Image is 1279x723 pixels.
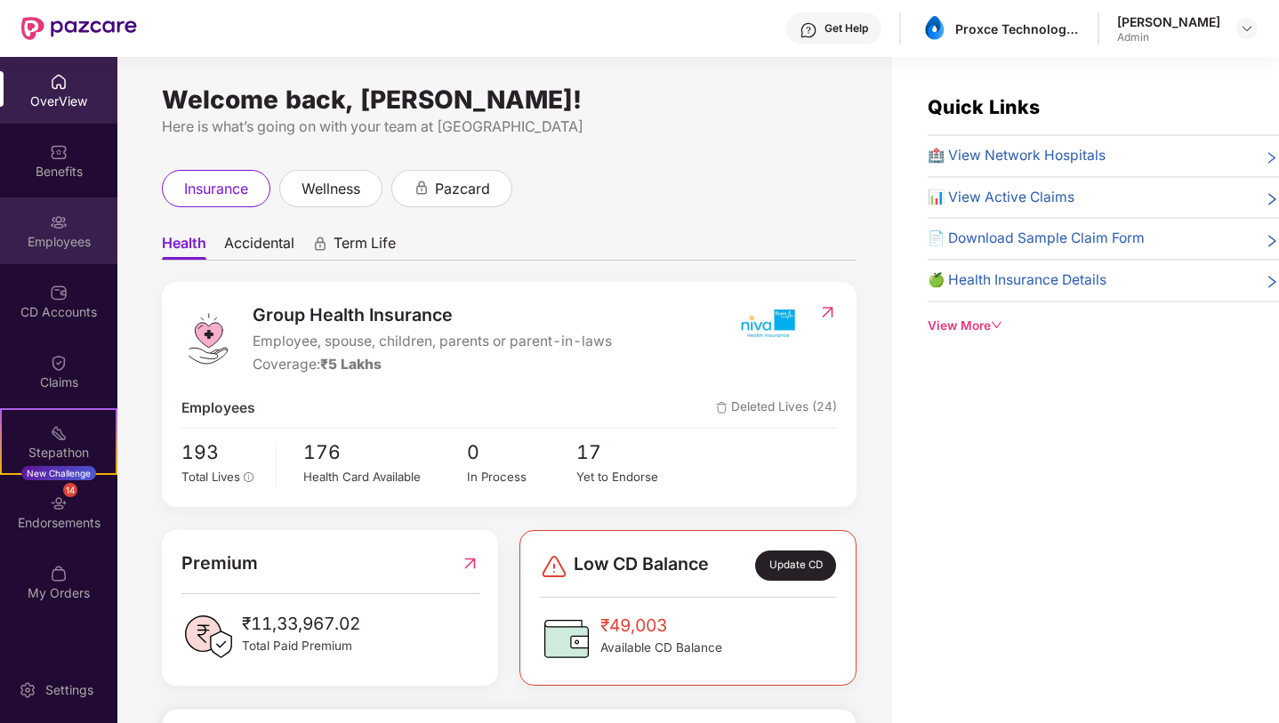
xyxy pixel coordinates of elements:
span: Total Paid Premium [242,637,360,655]
div: animation [312,236,328,252]
span: wellness [302,178,360,200]
div: Yet to Endorse [576,468,686,486]
span: Term Life [334,234,396,260]
span: right [1265,149,1279,167]
span: down [991,319,1003,332]
span: Quick Links [928,95,1040,118]
div: animation [414,180,430,196]
div: Coverage: [253,354,612,376]
img: svg+xml;base64,PHN2ZyBpZD0iTXlfT3JkZXJzIiBkYXRhLW5hbWU9Ik15IE9yZGVycyIgeG1sbnM9Imh0dHA6Ly93d3cudz... [50,565,68,582]
img: CDBalanceIcon [540,612,593,665]
img: PaidPremiumIcon [181,610,235,663]
div: Get Help [825,21,868,36]
div: [PERSON_NAME] [1117,13,1220,30]
div: In Process [467,468,576,486]
span: Deleted Lives (24) [716,398,837,420]
div: View More [928,317,1279,335]
span: 📊 View Active Claims [928,187,1074,209]
span: info-circle [244,472,254,483]
img: svg+xml;base64,PHN2ZyBpZD0iRGFuZ2VyLTMyeDMyIiB4bWxucz0iaHR0cDovL3d3dy53My5vcmcvMjAwMC9zdmciIHdpZH... [540,552,568,581]
div: Update CD [755,550,836,581]
span: 193 [181,438,263,467]
img: insurerIcon [734,301,800,346]
div: Stepathon [2,444,116,462]
div: 14 [63,483,77,497]
img: svg+xml;base64,PHN2ZyBpZD0iRHJvcGRvd24tMzJ4MzIiIHhtbG5zPSJodHRwOi8vd3d3LnczLm9yZy8yMDAwL3N2ZyIgd2... [1240,21,1254,36]
div: Proxce Technologies [955,20,1080,37]
span: Premium [181,550,258,577]
img: svg+xml;base64,PHN2ZyBpZD0iRW5kb3JzZW1lbnRzIiB4bWxucz0iaHR0cDovL3d3dy53My5vcmcvMjAwMC9zdmciIHdpZH... [50,494,68,512]
img: RedirectIcon [461,550,479,577]
span: 176 [303,438,467,467]
span: Total Lives [181,470,240,484]
span: 🏥 View Network Hospitals [928,145,1106,167]
div: Health Card Available [303,468,467,486]
span: 📄 Download Sample Claim Form [928,228,1145,250]
img: svg+xml;base64,PHN2ZyBpZD0iQmVuZWZpdHMiIHhtbG5zPSJodHRwOi8vd3d3LnczLm9yZy8yMDAwL3N2ZyIgd2lkdGg9Ij... [50,143,68,161]
span: 0 [467,438,576,467]
span: Accidental [224,234,294,260]
span: ₹49,003 [600,612,722,639]
div: Welcome back, [PERSON_NAME]! [162,92,857,107]
span: Low CD Balance [574,550,709,581]
img: svg+xml;base64,PHN2ZyBpZD0iSGVscC0zMngzMiIgeG1sbnM9Imh0dHA6Ly93d3cudzMub3JnLzIwMDAvc3ZnIiB3aWR0aD... [800,21,817,39]
img: deleteIcon [716,402,728,414]
span: Employee, spouse, children, parents or parent-in-laws [253,331,612,353]
span: ₹11,33,967.02 [242,610,360,637]
span: right [1265,190,1279,209]
span: ₹5 Lakhs [320,356,382,373]
img: svg+xml;base64,PHN2ZyBpZD0iU2V0dGluZy0yMHgyMCIgeG1sbnM9Imh0dHA6Ly93d3cudzMub3JnLzIwMDAvc3ZnIiB3aW... [19,681,36,699]
img: svg+xml;base64,PHN2ZyB4bWxucz0iaHR0cDovL3d3dy53My5vcmcvMjAwMC9zdmciIHdpZHRoPSIyMSIgaGVpZ2h0PSIyMC... [50,424,68,442]
img: svg+xml;base64,PHN2ZyBpZD0iRW1wbG95ZWVzIiB4bWxucz0iaHR0cDovL3d3dy53My5vcmcvMjAwMC9zdmciIHdpZHRoPS... [50,213,68,231]
span: right [1265,273,1279,292]
img: asset%201.png [921,16,947,42]
div: Settings [40,681,99,699]
span: Group Health Insurance [253,301,612,329]
span: right [1265,231,1279,250]
span: Employees [181,398,255,420]
img: New Pazcare Logo [21,17,137,40]
div: Here is what’s going on with your team at [GEOGRAPHIC_DATA] [162,116,857,138]
span: Health [162,234,206,260]
img: RedirectIcon [818,303,837,321]
span: Available CD Balance [600,639,722,657]
span: 🍏 Health Insurance Details [928,269,1106,292]
span: insurance [184,178,248,200]
img: svg+xml;base64,PHN2ZyBpZD0iQ0RfQWNjb3VudHMiIGRhdGEtbmFtZT0iQ0QgQWNjb3VudHMiIHhtbG5zPSJodHRwOi8vd3... [50,284,68,301]
div: Admin [1117,30,1220,44]
div: New Challenge [21,466,96,480]
span: pazcard [435,178,490,200]
span: 17 [576,438,686,467]
img: logo [181,312,235,366]
img: svg+xml;base64,PHN2ZyBpZD0iQ2xhaW0iIHhtbG5zPSJodHRwOi8vd3d3LnczLm9yZy8yMDAwL3N2ZyIgd2lkdGg9IjIwIi... [50,354,68,372]
img: svg+xml;base64,PHN2ZyBpZD0iSG9tZSIgeG1sbnM9Imh0dHA6Ly93d3cudzMub3JnLzIwMDAvc3ZnIiB3aWR0aD0iMjAiIG... [50,73,68,91]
